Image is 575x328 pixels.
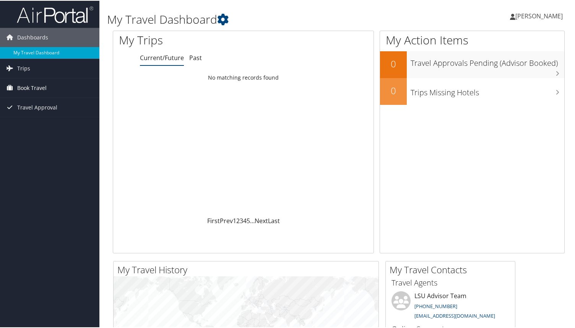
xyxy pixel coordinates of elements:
h2: 0 [380,83,407,96]
a: Next [255,216,268,224]
span: Travel Approval [17,97,57,116]
a: 5 [247,216,250,224]
span: Book Travel [17,78,47,97]
span: … [250,216,255,224]
h3: Travel Agents [391,277,509,287]
span: Trips [17,58,30,77]
span: [PERSON_NAME] [515,11,563,20]
a: 2 [236,216,240,224]
a: Past [189,53,202,61]
h2: 0 [380,57,407,70]
a: 0Travel Approvals Pending (Advisor Booked) [380,51,564,77]
h3: Trips Missing Hotels [411,83,564,97]
h2: My Travel Contacts [390,263,515,276]
a: 3 [240,216,243,224]
h1: My Trips [119,31,259,47]
a: 1 [233,216,236,224]
a: [PERSON_NAME] [510,4,570,27]
h2: My Travel History [117,263,378,276]
span: Dashboards [17,27,48,46]
a: First [207,216,220,224]
a: [PHONE_NUMBER] [414,302,457,309]
td: No matching records found [113,70,374,84]
a: [EMAIL_ADDRESS][DOMAIN_NAME] [414,312,495,318]
h3: Travel Approvals Pending (Advisor Booked) [411,53,564,68]
img: airportal-logo.png [17,5,93,23]
a: Last [268,216,280,224]
a: 0Trips Missing Hotels [380,77,564,104]
h1: My Travel Dashboard [107,11,416,27]
a: 4 [243,216,247,224]
li: LSU Advisor Team [388,290,513,322]
a: Prev [220,216,233,224]
a: Current/Future [140,53,184,61]
h1: My Action Items [380,31,564,47]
